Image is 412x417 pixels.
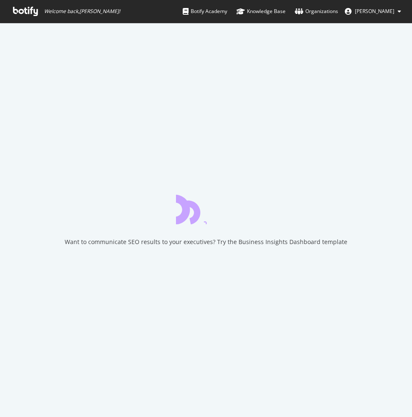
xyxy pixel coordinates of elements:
div: Botify Academy [183,7,227,16]
span: Welcome back, [PERSON_NAME] ! [44,8,120,15]
div: Organizations [295,7,338,16]
div: Want to communicate SEO results to your executives? Try the Business Insights Dashboard template [65,238,347,246]
span: Chukwudi Chukwudebelu [355,8,394,15]
button: [PERSON_NAME] [338,5,408,18]
div: Knowledge Base [236,7,286,16]
div: animation [176,194,236,224]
